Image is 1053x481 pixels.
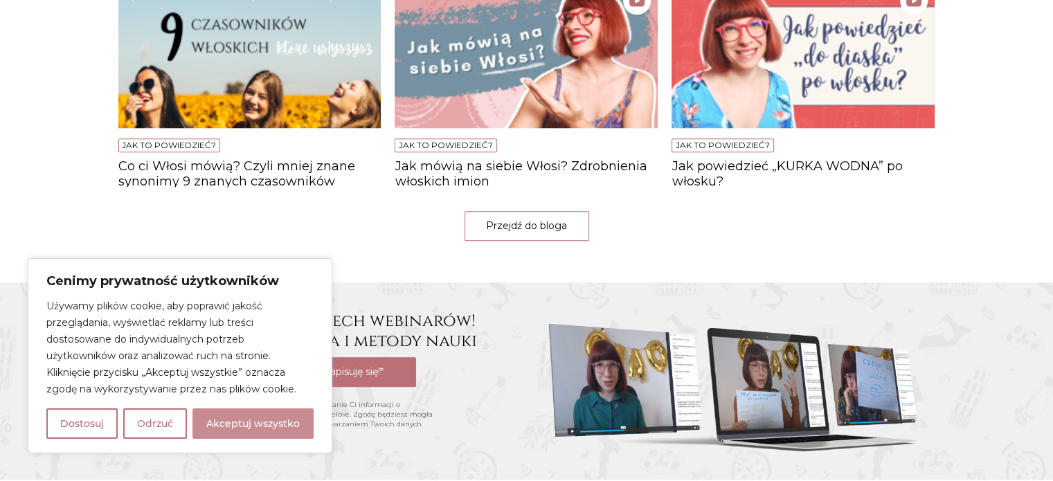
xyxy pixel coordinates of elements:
[465,211,589,241] a: Przejdź do bloga
[676,140,770,150] a: Jak to powiedzieć?
[46,408,118,439] button: Dostosuj
[46,298,314,397] p: Używamy plików cookie, aby poprawić jakość przeglądania, wyświetlać reklamy lub treści dostosowan...
[291,357,416,387] button: Zapisuję się!*
[395,159,658,187] a: Jak mówią na siebie Włosi? Zdrobnienia włoskich imion
[672,159,935,187] a: Jak powiedzieć „KURKA WODNA” po włosku?
[192,408,314,439] button: Akceptuj wszystko
[46,273,314,289] p: Cenimy prywatność użytkowników
[118,159,381,187] a: Co ci Włosi mówią? Czyli mniej znane synonimy 9 znanych czasowników
[123,408,187,439] button: Odrzuć
[122,140,216,150] a: Jak to powiedzieć?
[399,140,493,150] a: Jak to powiedzieć?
